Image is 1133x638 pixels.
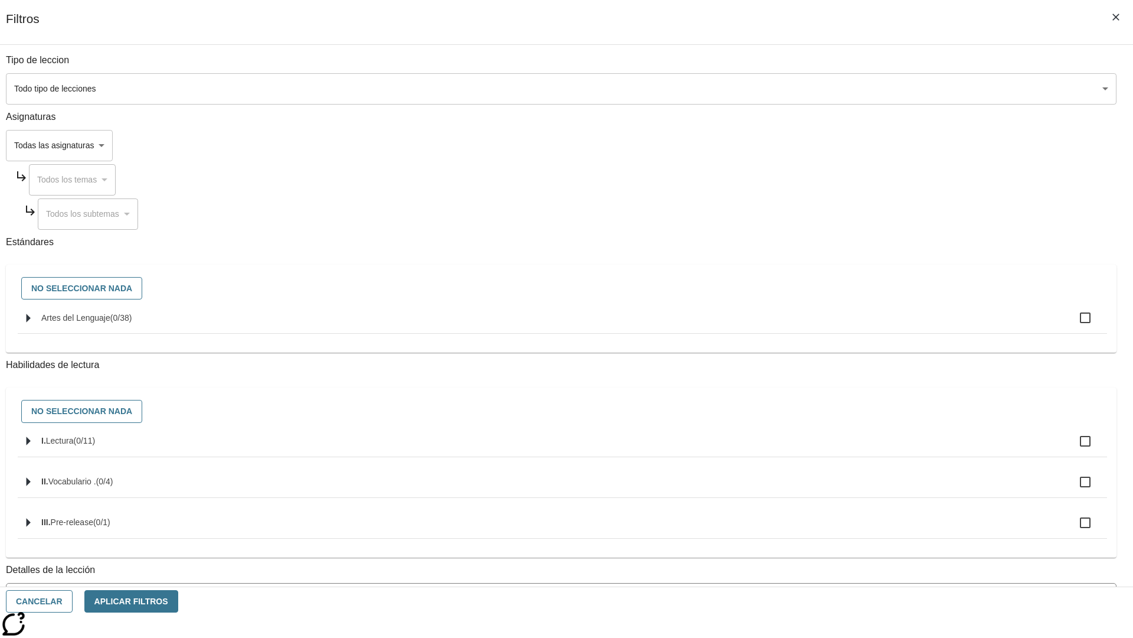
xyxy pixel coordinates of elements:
div: Seleccione una Asignatura [38,198,138,230]
p: Asignaturas [6,110,1116,124]
button: Cerrar los filtros del Menú lateral [1103,5,1128,30]
p: Habilidades de lectura [6,359,1116,372]
span: 0 estándares seleccionados/4 estándares en grupo [96,477,113,486]
span: 0 estándares seleccionados/1 estándares en grupo [93,517,110,527]
div: La Actividad cubre los factores a considerar para el ajuste automático del lexile [6,584,1116,609]
div: Seleccione una Asignatura [29,164,116,196]
div: Seleccione estándares [15,274,1107,303]
h1: Filtros [6,12,40,44]
span: III. [41,517,51,527]
div: Seleccione una Asignatura [6,130,113,161]
span: Vocabulario . [48,477,96,486]
p: Tipo de leccion [6,54,1116,67]
button: Cancelar [6,590,73,613]
div: Seleccione un tipo de lección [6,73,1116,105]
ul: Seleccione habilidades [18,426,1107,548]
button: No seleccionar nada [21,277,142,300]
span: 0 estándares seleccionados/11 estándares en grupo [73,436,95,445]
span: II. [41,477,48,486]
span: I. [41,436,46,445]
ul: Seleccione estándares [18,302,1107,343]
span: 0 estándares seleccionados/38 estándares en grupo [110,313,132,323]
span: Artes del Lenguaje [41,313,110,323]
span: Lectura [46,436,74,445]
p: Estándares [6,236,1116,249]
p: Detalles de la lección [6,564,1116,577]
button: Aplicar Filtros [84,590,178,613]
button: No seleccionar nada [21,400,142,423]
span: Pre-release [51,517,93,527]
div: Seleccione habilidades [15,397,1107,426]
